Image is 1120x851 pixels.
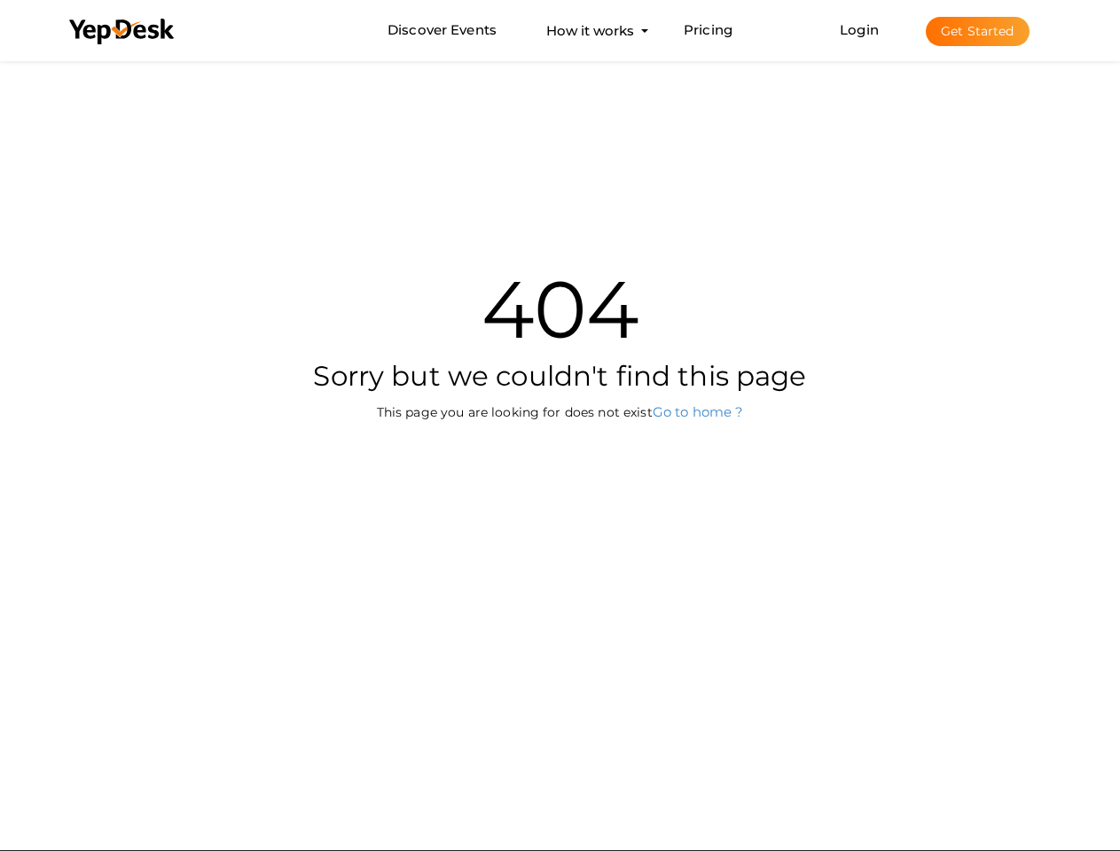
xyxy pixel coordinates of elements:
[55,402,1066,421] p: This page you are looking for does not exist
[388,14,497,47] a: Discover Events
[684,14,732,47] a: Pricing
[926,17,1030,46] button: Get Started
[541,14,639,47] button: How it works
[55,358,1066,394] h2: Sorry but we couldn't find this page
[840,21,879,38] a: Login
[55,269,1066,349] h1: 404
[653,403,744,420] a: Go to home ?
